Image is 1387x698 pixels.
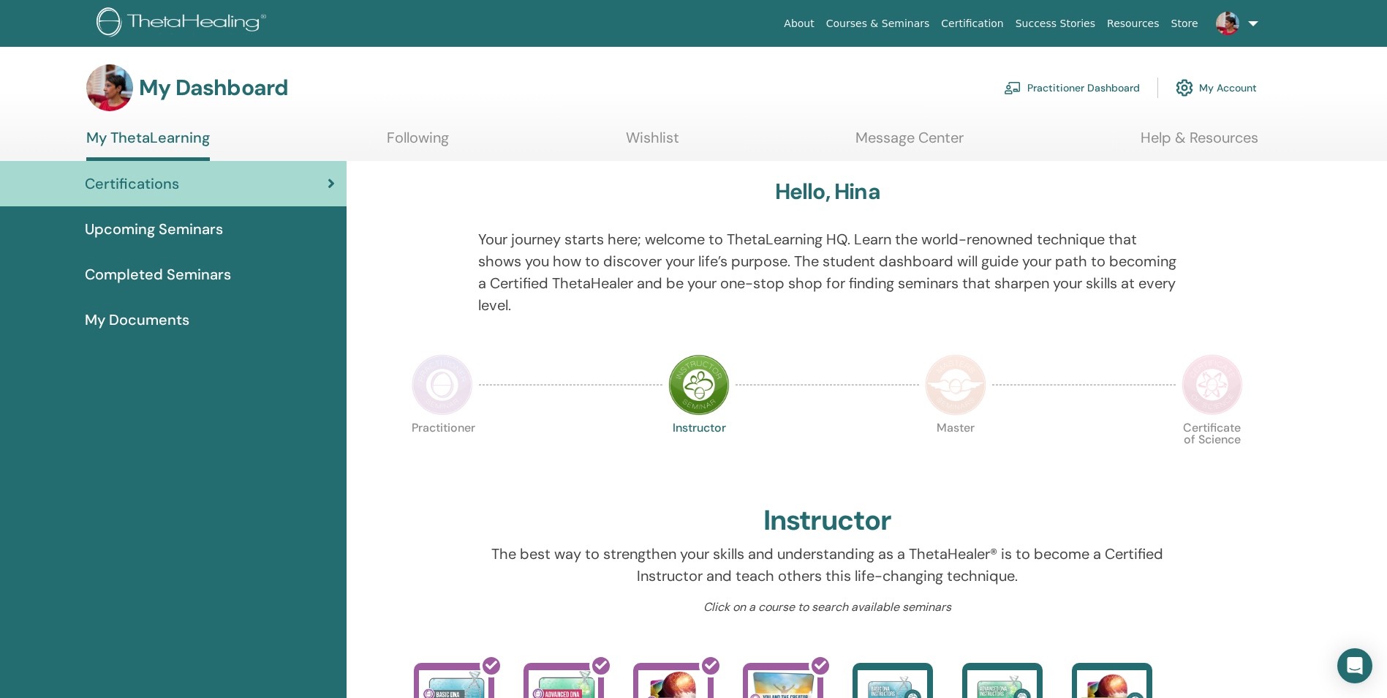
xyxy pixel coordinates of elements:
[1216,12,1239,35] img: default.jpg
[85,263,231,285] span: Completed Seminars
[778,10,820,37] a: About
[139,75,288,101] h3: My Dashboard
[86,129,210,161] a: My ThetaLearning
[855,129,964,157] a: Message Center
[478,598,1176,616] p: Click on a course to search available seminars
[626,129,679,157] a: Wishlist
[412,422,473,484] p: Practitioner
[1337,648,1372,683] div: Open Intercom Messenger
[1004,81,1021,94] img: chalkboard-teacher.svg
[763,504,891,538] h2: Instructor
[1141,129,1258,157] a: Help & Resources
[478,543,1176,587] p: The best way to strengthen your skills and understanding as a ThetaHealer® is to become a Certifi...
[820,10,936,37] a: Courses & Seminars
[668,354,730,416] img: Instructor
[1165,10,1204,37] a: Store
[668,422,730,484] p: Instructor
[925,422,986,484] p: Master
[387,129,449,157] a: Following
[85,309,189,331] span: My Documents
[86,64,133,111] img: default.jpg
[1182,422,1243,484] p: Certificate of Science
[775,179,880,205] h3: Hello, Hina
[97,7,271,40] img: logo.png
[925,354,986,416] img: Master
[935,10,1009,37] a: Certification
[1176,75,1193,100] img: cog.svg
[1004,72,1140,104] a: Practitioner Dashboard
[1182,354,1243,416] img: Certificate of Science
[85,218,223,240] span: Upcoming Seminars
[412,354,473,416] img: Practitioner
[1010,10,1101,37] a: Success Stories
[1101,10,1165,37] a: Resources
[85,173,179,195] span: Certifications
[1176,72,1257,104] a: My Account
[478,228,1176,316] p: Your journey starts here; welcome to ThetaLearning HQ. Learn the world-renowned technique that sh...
